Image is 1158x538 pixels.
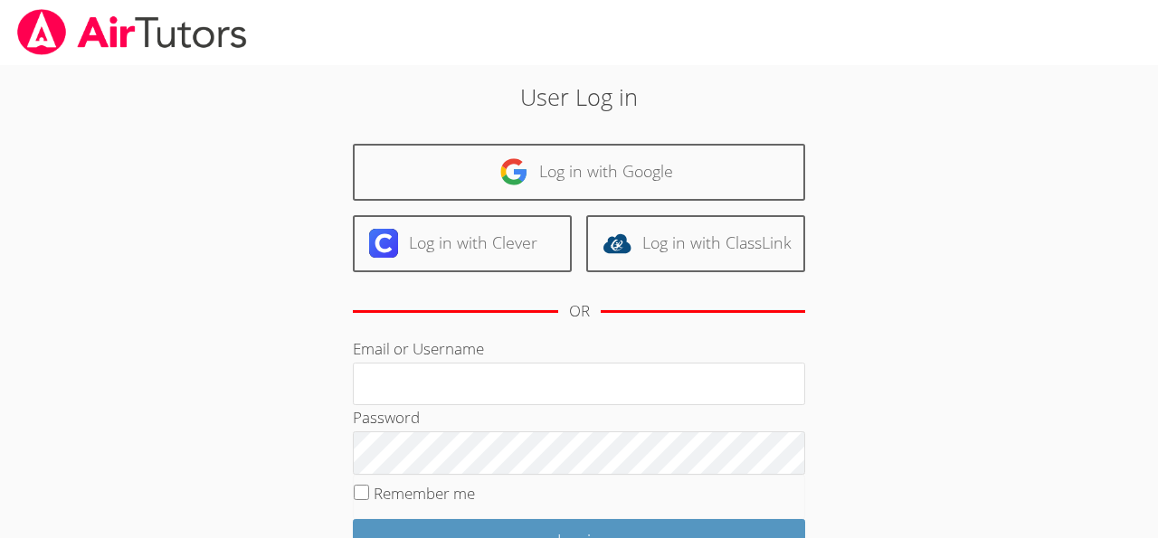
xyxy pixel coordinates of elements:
[569,298,590,325] div: OR
[603,229,631,258] img: classlink-logo-d6bb404cc1216ec64c9a2012d9dc4662098be43eaf13dc465df04b49fa7ab582.svg
[353,338,484,359] label: Email or Username
[353,144,805,201] a: Log in with Google
[266,80,891,114] h2: User Log in
[353,407,420,428] label: Password
[586,215,805,272] a: Log in with ClassLink
[374,483,475,504] label: Remember me
[353,215,572,272] a: Log in with Clever
[369,229,398,258] img: clever-logo-6eab21bc6e7a338710f1a6ff85c0baf02591cd810cc4098c63d3a4b26e2feb20.svg
[15,9,249,55] img: airtutors_banner-c4298cdbf04f3fff15de1276eac7730deb9818008684d7c2e4769d2f7ddbe033.png
[499,157,528,186] img: google-logo-50288ca7cdecda66e5e0955fdab243c47b7ad437acaf1139b6f446037453330a.svg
